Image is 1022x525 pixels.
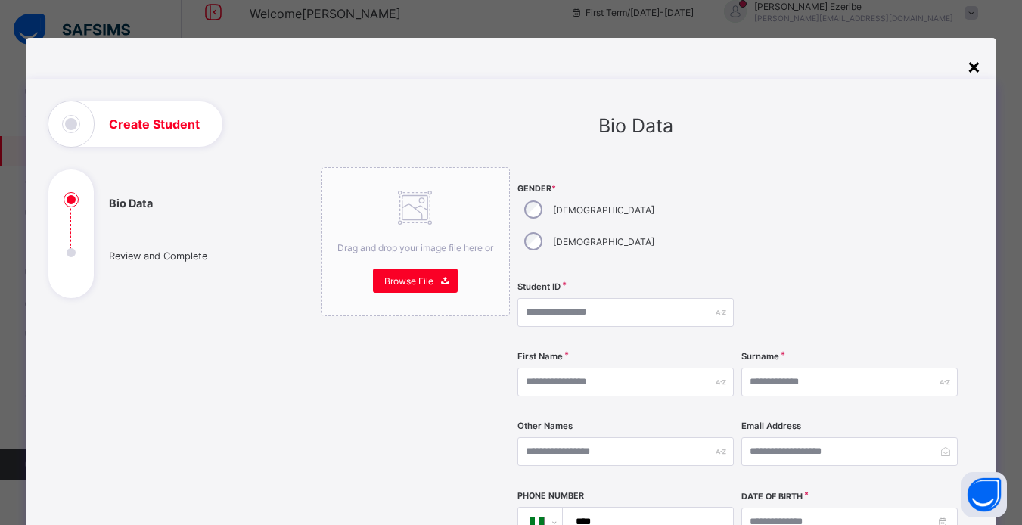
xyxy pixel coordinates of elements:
div: Drag and drop your image file here orBrowse File [321,167,510,316]
span: Drag and drop your image file here or [337,242,493,253]
label: [DEMOGRAPHIC_DATA] [553,204,654,216]
label: Phone Number [517,491,584,501]
label: [DEMOGRAPHIC_DATA] [553,236,654,247]
label: Email Address [741,421,801,431]
label: Student ID [517,281,561,292]
label: Date of Birth [741,492,803,502]
span: Bio Data [598,114,673,137]
label: First Name [517,351,563,362]
button: Open asap [961,472,1007,517]
span: Gender [517,184,734,194]
span: Browse File [384,275,433,287]
label: Other Names [517,421,573,431]
div: × [967,53,981,79]
h1: Create Student [109,118,200,130]
label: Surname [741,351,779,362]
